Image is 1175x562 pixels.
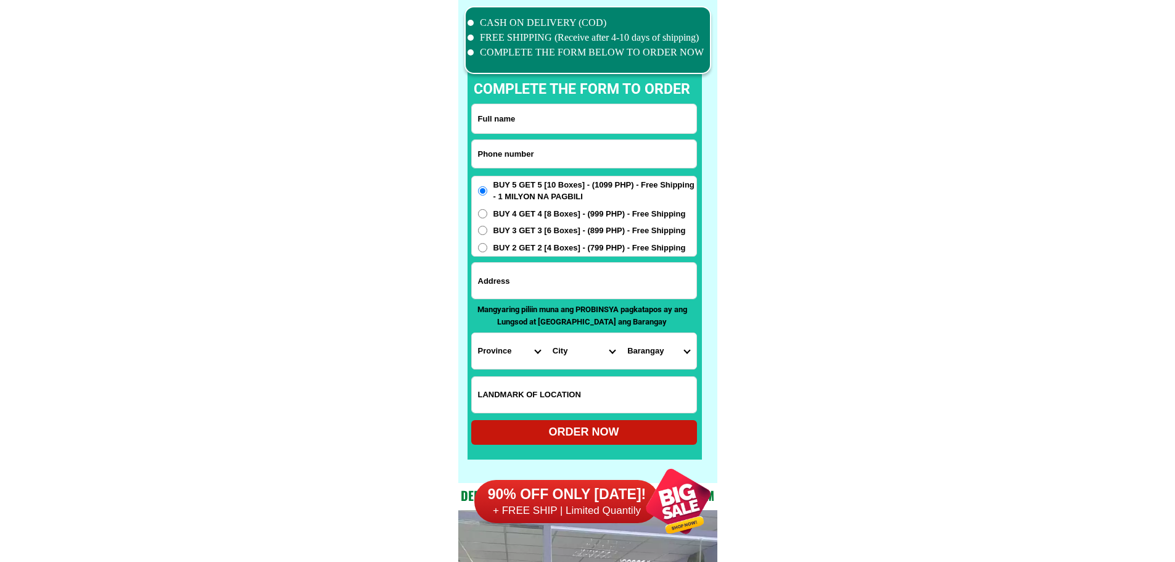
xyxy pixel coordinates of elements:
span: BUY 4 GET 4 [8 Boxes] - (999 PHP) - Free Shipping [493,208,686,220]
span: BUY 5 GET 5 [10 Boxes] - (1099 PHP) - Free Shipping - 1 MILYON NA PAGBILI [493,179,696,203]
h2: Dedicated and professional consulting team [458,486,717,505]
p: complete the form to order [461,79,703,101]
input: BUY 4 GET 4 [8 Boxes] - (999 PHP) - Free Shipping [478,209,487,218]
select: Select district [546,333,621,369]
input: Input address [472,263,696,299]
input: BUY 5 GET 5 [10 Boxes] - (1099 PHP) - Free Shipping - 1 MILYON NA PAGBILI [478,186,487,196]
input: Input full_name [472,104,696,133]
input: Input LANDMARKOFLOCATION [472,377,696,413]
h6: + FREE SHIP | Limited Quantily [474,504,659,518]
h6: 90% OFF ONLY [DATE]! [474,486,659,504]
input: BUY 2 GET 2 [4 Boxes] - (799 PHP) - Free Shipping [478,243,487,252]
p: Mangyaring piliin muna ang PROBINSYA pagkatapos ay ang Lungsod at [GEOGRAPHIC_DATA] ang Barangay [471,304,693,328]
li: FREE SHIPPING (Receive after 4-10 days of shipping) [468,30,704,45]
span: BUY 3 GET 3 [6 Boxes] - (899 PHP) - Free Shipping [493,225,686,237]
input: BUY 3 GET 3 [6 Boxes] - (899 PHP) - Free Shipping [478,226,487,235]
select: Select province [472,333,546,369]
div: ORDER NOW [471,424,697,440]
li: COMPLETE THE FORM BELOW TO ORDER NOW [468,45,704,60]
select: Select commune [621,333,696,369]
input: Input phone_number [472,140,696,168]
span: BUY 2 GET 2 [4 Boxes] - (799 PHP) - Free Shipping [493,242,686,254]
li: CASH ON DELIVERY (COD) [468,15,704,30]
